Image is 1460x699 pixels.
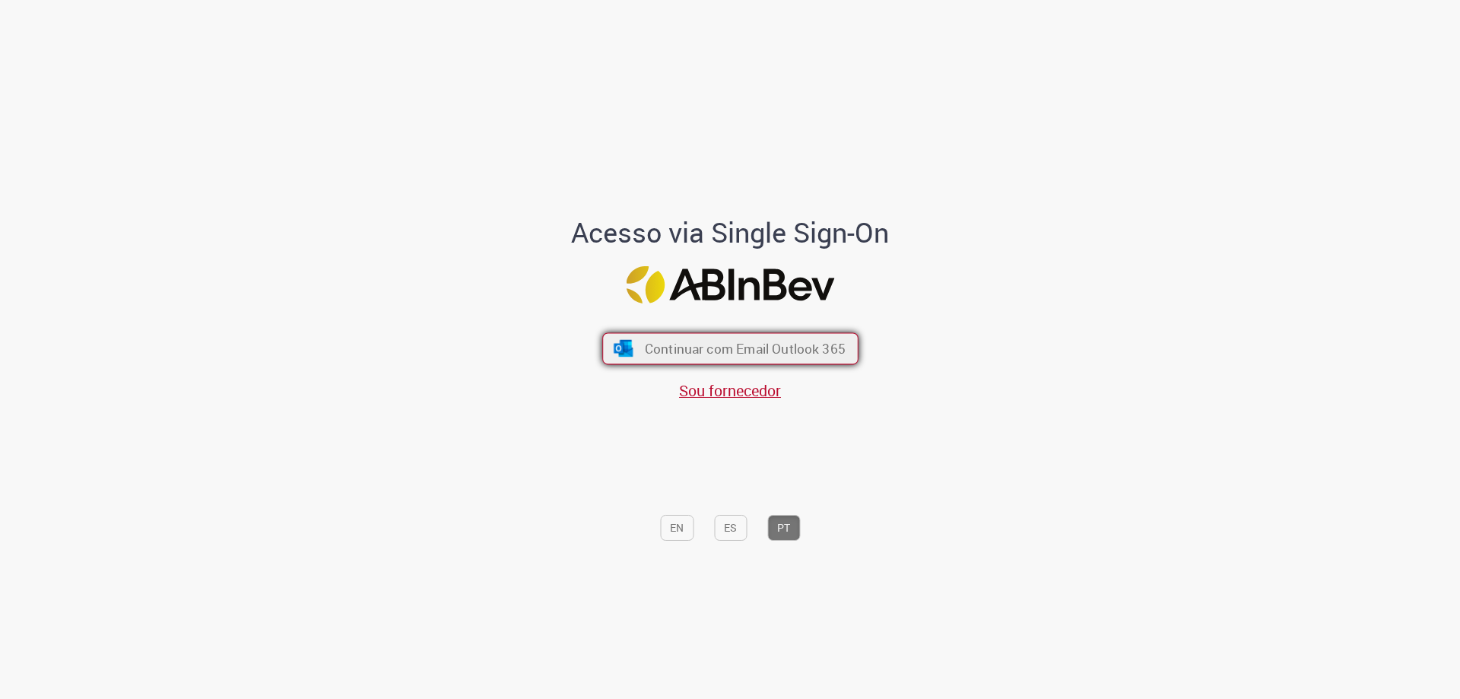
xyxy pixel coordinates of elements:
button: EN [660,515,693,541]
img: ícone Azure/Microsoft 360 [612,340,634,357]
h1: Acesso via Single Sign-On [519,218,941,248]
button: ES [714,515,747,541]
span: Continuar com Email Outlook 365 [644,340,845,357]
button: PT [767,515,800,541]
img: Logo ABInBev [626,266,834,303]
button: ícone Azure/Microsoft 360 Continuar com Email Outlook 365 [602,333,859,365]
a: Sou fornecedor [679,380,781,401]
